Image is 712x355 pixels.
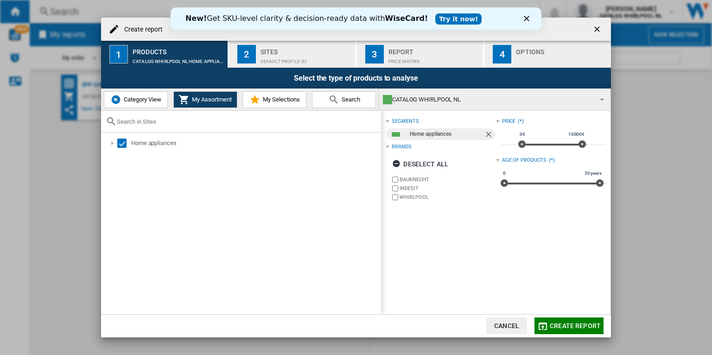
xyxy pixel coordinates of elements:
span: My Assortment [190,96,232,103]
div: segments [392,118,419,125]
button: 1 Products CATALOG WHIRLPOOL NL:Home appliances [101,41,229,68]
h4: Create report [120,25,163,34]
span: Search [339,96,360,103]
div: Age of products [502,157,547,164]
div: Price Matrix [388,54,480,64]
div: Default profile (6) [261,54,352,64]
button: Deselect all [389,156,451,172]
div: 2 [237,45,256,63]
iframe: Intercom live chat banner [171,7,541,30]
button: Create report [534,317,604,334]
span: Category View [121,96,161,103]
span: 0€ [518,131,527,138]
button: Cancel [486,317,527,334]
div: CATALOG WHIRLPOOL NL [383,93,592,106]
div: Report [388,44,480,54]
button: 2 Sites Default profile (6) [229,41,356,68]
div: Brands [392,143,411,151]
button: My Assortment [173,91,237,108]
button: getI18NText('BUTTONS.CLOSE_DIALOG') [589,20,607,38]
md-checkbox: Select [117,139,131,148]
button: Category View [104,91,168,108]
button: 3 Report Price Matrix [357,41,484,68]
div: Options [516,44,607,54]
div: 1 [109,45,128,63]
input: brand.name [392,185,398,191]
label: INDESIT [400,185,496,192]
div: Select the type of products to analyse [101,68,611,89]
div: Home appliances [131,139,380,148]
div: Deselect all [392,156,448,172]
div: CATALOG WHIRLPOOL NL:Home appliances [133,54,224,64]
label: WHIRLPOOL [400,194,496,201]
span: 0 [502,170,507,177]
button: 4 Options [484,41,611,68]
input: brand.name [392,194,398,200]
span: 10000€ [567,131,586,138]
div: Close [353,8,362,14]
div: Home appliances [410,128,483,140]
div: Products [133,44,224,54]
div: 4 [493,45,511,63]
span: My Selections [261,96,300,103]
span: Create report [550,322,601,330]
input: brand.name [392,177,398,183]
img: wiser-icon-blue.png [110,94,121,105]
ng-md-icon: Remove [484,130,495,141]
ng-md-icon: getI18NText('BUTTONS.CLOSE_DIALOG') [592,25,604,36]
div: 3 [365,45,384,63]
button: Search [312,91,376,108]
input: Search in Sites [117,118,376,125]
div: Price [502,118,516,125]
button: My Selections [242,91,306,108]
span: 30 years [583,170,603,177]
div: Sites [261,44,352,54]
label: BAUKNECHT [400,176,496,183]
